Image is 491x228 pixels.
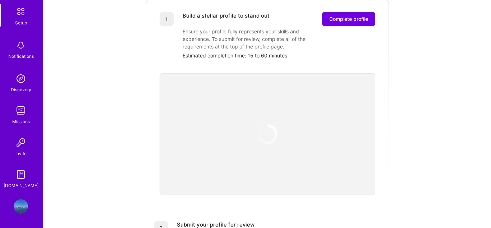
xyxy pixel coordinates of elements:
div: [DOMAIN_NAME] [4,182,38,189]
div: 1 [160,12,174,26]
div: Ensure your profile fully represents your skills and experience. To submit for review, complete a... [183,28,326,50]
img: discovery [14,71,28,86]
iframe: video [160,73,375,195]
div: Missions [12,118,30,125]
img: teamwork [14,103,28,118]
img: bell [14,38,28,52]
div: Notifications [8,52,34,60]
div: Estimated completion time: 15 to 60 minutes [183,52,375,59]
button: Complete profile [322,12,375,26]
div: Discovery [11,86,31,93]
div: Build a stellar profile to stand out [183,12,270,26]
img: Invite [14,135,28,150]
img: loading [252,120,282,149]
div: Invite [15,150,27,157]
img: setup [13,4,28,19]
span: Complete profile [329,15,368,23]
a: User Avatar [12,199,30,214]
img: User Avatar [14,199,28,214]
img: guide book [14,167,28,182]
div: Setup [15,19,27,27]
